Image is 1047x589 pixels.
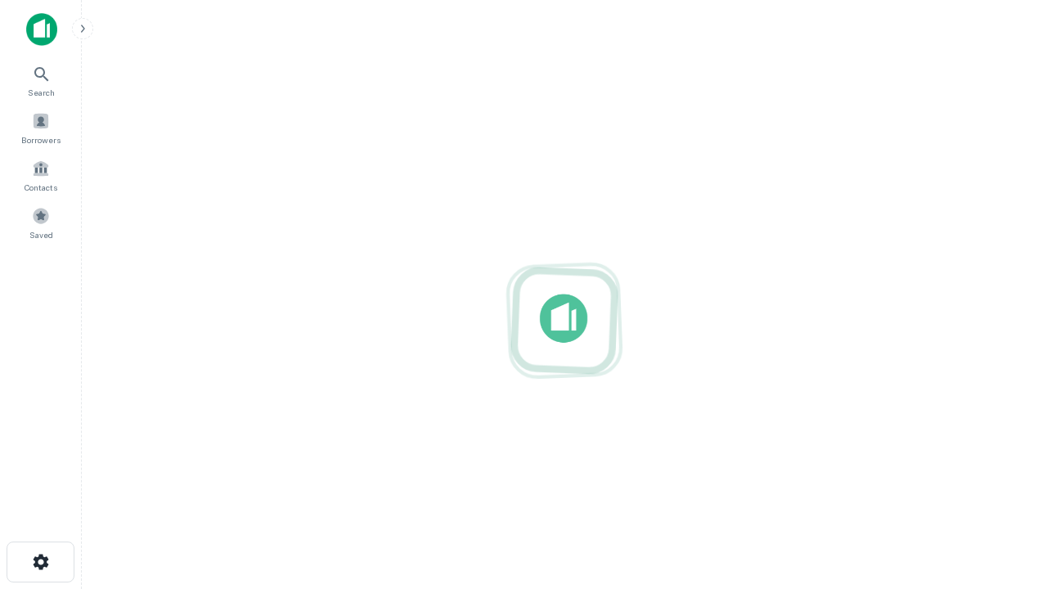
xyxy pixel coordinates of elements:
[29,228,53,241] span: Saved
[26,13,57,46] img: capitalize-icon.png
[5,58,77,102] a: Search
[965,458,1047,537] iframe: Chat Widget
[5,106,77,150] a: Borrowers
[5,153,77,197] a: Contacts
[21,133,61,146] span: Borrowers
[28,86,55,99] span: Search
[5,200,77,245] a: Saved
[25,181,57,194] span: Contacts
